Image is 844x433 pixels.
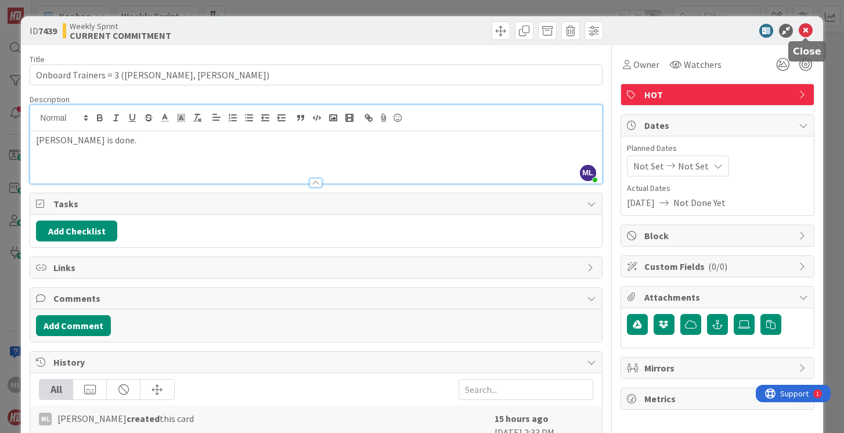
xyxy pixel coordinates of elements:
[627,142,808,154] span: Planned Dates
[70,31,171,40] b: CURRENT COMMITMENT
[53,197,580,211] span: Tasks
[633,159,664,173] span: Not Set
[53,355,580,369] span: History
[459,379,593,400] input: Search...
[644,118,793,132] span: Dates
[36,133,596,147] p: [PERSON_NAME] is done.
[644,361,793,375] span: Mirrors
[39,413,52,425] div: ML
[70,21,171,31] span: Weekly Sprint
[644,259,793,273] span: Custom Fields
[644,392,793,406] span: Metrics
[644,88,793,102] span: HOT
[793,46,821,57] h5: Close
[627,182,808,194] span: Actual Dates
[684,57,722,71] span: Watchers
[627,196,655,210] span: [DATE]
[30,54,45,64] label: Title
[708,261,727,272] span: ( 0/0 )
[38,25,57,37] b: 7439
[36,315,111,336] button: Add Comment
[495,413,549,424] b: 15 hours ago
[30,24,57,38] span: ID
[39,380,73,399] div: All
[24,2,53,16] span: Support
[30,64,602,85] input: type card name here...
[644,290,793,304] span: Attachments
[580,165,596,181] span: ML
[30,94,70,104] span: Description
[673,196,726,210] span: Not Done Yet
[57,412,194,425] span: [PERSON_NAME] this card
[678,159,709,173] span: Not Set
[60,5,63,14] div: 1
[644,229,793,243] span: Block
[127,413,160,424] b: created
[53,291,580,305] span: Comments
[53,261,580,275] span: Links
[633,57,659,71] span: Owner
[36,221,117,241] button: Add Checklist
